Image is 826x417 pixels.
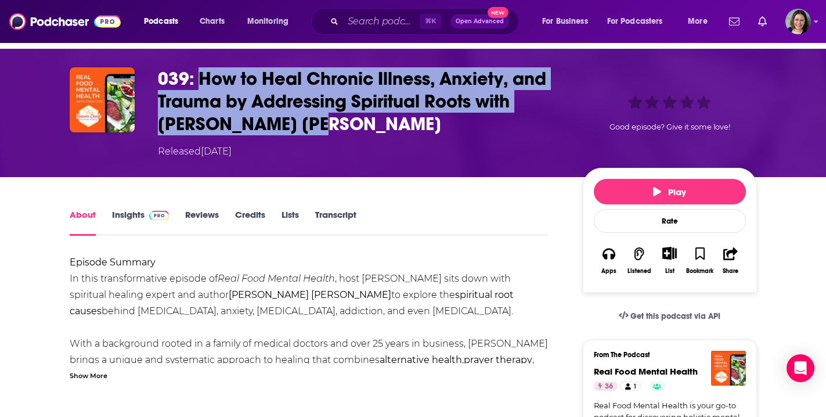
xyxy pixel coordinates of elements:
img: Podchaser Pro [149,211,169,220]
em: Real Food Mental Health [218,273,335,284]
span: New [488,7,508,18]
button: open menu [600,12,680,31]
a: Show notifications dropdown [724,12,744,31]
span: More [688,13,708,30]
input: Search podcasts, credits, & more... [343,12,420,31]
a: Charts [192,12,232,31]
div: Listened [627,268,651,275]
button: open menu [534,12,603,31]
h1: 039: How to Heal Chronic Illness, Anxiety, and Trauma by Addressing Spiritual Roots with Beatty C... [158,67,564,135]
div: Search podcasts, credits, & more... [322,8,530,35]
button: Bookmark [685,239,715,282]
button: open menu [239,12,304,31]
a: Lists [282,209,299,236]
span: Podcasts [144,13,178,30]
a: Credits [235,209,265,236]
button: open menu [136,12,193,31]
h3: From The Podcast [594,351,737,359]
button: Show profile menu [785,9,811,34]
strong: Episode Summary [70,257,156,268]
div: Rate [594,209,746,233]
img: User Profile [785,9,811,34]
div: Apps [601,268,616,275]
span: Good episode? Give it some love! [609,123,730,131]
span: ⌘ K [420,14,441,29]
a: 36 [594,382,618,391]
span: Open Advanced [456,19,504,24]
div: Show More ButtonList [654,239,684,282]
img: Real Food Mental Health [711,351,746,386]
span: 1 [634,381,636,393]
button: Play [594,179,746,204]
div: Open Intercom Messenger [787,354,814,382]
strong: prayer therapy [464,354,532,365]
button: Show More Button [658,247,681,260]
strong: [PERSON_NAME] [PERSON_NAME] [229,289,391,300]
a: Real Food Mental Health [594,366,698,377]
div: Share [723,268,738,275]
span: Get this podcast via API [630,311,720,321]
span: Logged in as micglogovac [785,9,811,34]
span: Charts [200,13,225,30]
span: Play [653,186,686,197]
button: Apps [594,239,624,282]
a: InsightsPodchaser Pro [112,209,169,236]
span: For Business [542,13,588,30]
a: Transcript [315,209,356,236]
button: open menu [680,12,722,31]
a: Get this podcast via API [609,302,730,330]
img: 039: How to Heal Chronic Illness, Anxiety, and Trauma by Addressing Spiritual Roots with Beatty C... [70,67,135,132]
div: Released [DATE] [158,145,232,159]
button: Listened [624,239,654,282]
div: Bookmark [686,268,713,275]
a: 1 [620,382,641,391]
strong: alternative health [380,354,462,365]
div: List [665,267,674,275]
button: Open AdvancedNew [450,15,509,28]
button: Share [715,239,745,282]
a: Show notifications dropdown [753,12,771,31]
span: Monitoring [247,13,288,30]
span: For Podcasters [607,13,663,30]
span: 36 [605,381,613,393]
img: Podchaser - Follow, Share and Rate Podcasts [9,10,121,33]
a: Reviews [185,209,219,236]
a: About [70,209,96,236]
